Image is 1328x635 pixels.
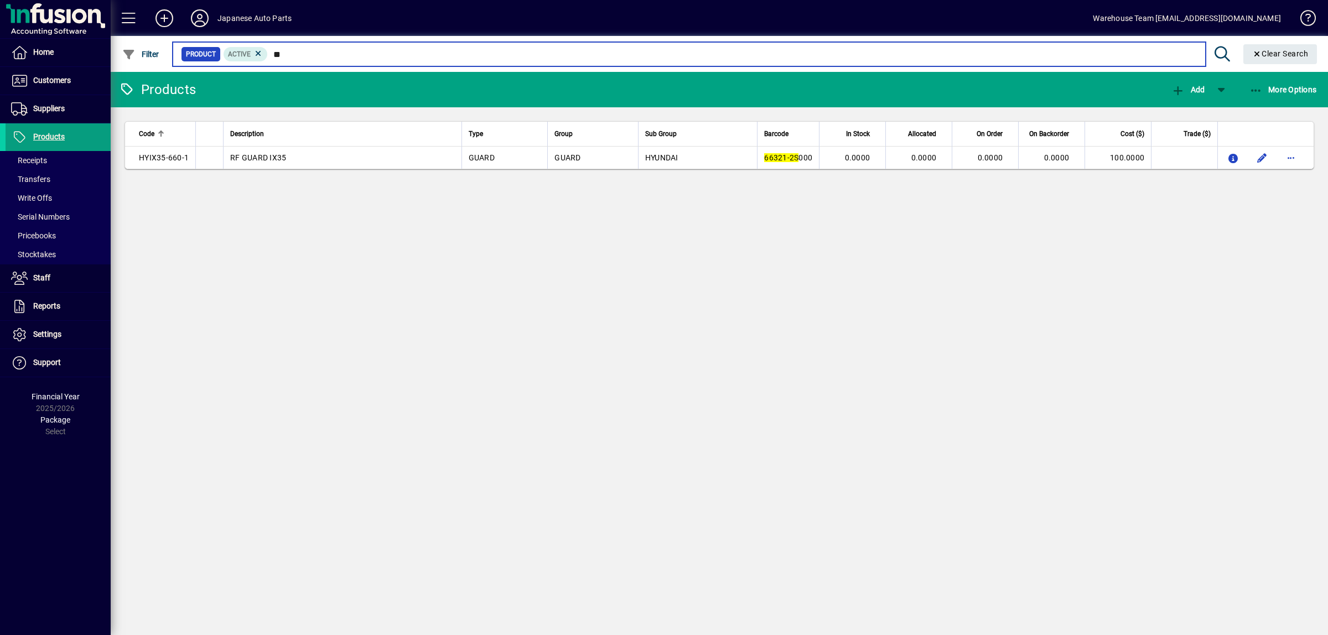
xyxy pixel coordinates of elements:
span: Active [228,50,251,58]
span: Barcode [764,128,788,140]
span: Stocktakes [11,250,56,259]
a: Staff [6,264,111,292]
span: 0.0000 [845,153,870,162]
a: Pricebooks [6,226,111,245]
div: Japanese Auto Parts [217,9,292,27]
button: Filter [120,44,162,64]
span: RF GUARD IX35 [230,153,286,162]
span: Package [40,415,70,424]
td: 100.0000 [1085,147,1151,169]
button: Add [1169,80,1207,100]
span: Product [186,49,216,60]
div: Sub Group [645,128,750,140]
span: Products [33,132,65,141]
span: Allocated [908,128,936,140]
span: Sub Group [645,128,677,140]
button: Clear [1243,44,1317,64]
a: Stocktakes [6,245,111,264]
a: Suppliers [6,95,111,123]
span: 0.0000 [911,153,937,162]
span: Financial Year [32,392,80,401]
div: Barcode [764,128,812,140]
a: Support [6,349,111,377]
span: Settings [33,330,61,339]
span: Filter [122,50,159,59]
div: Warehouse Team [EMAIL_ADDRESS][DOMAIN_NAME] [1093,9,1281,27]
span: Home [33,48,54,56]
span: Serial Numbers [11,212,70,221]
a: Receipts [6,151,111,170]
div: Allocated [893,128,946,140]
span: Group [554,128,573,140]
button: Profile [182,8,217,28]
div: Group [554,128,631,140]
span: On Order [977,128,1003,140]
span: GUARD [469,153,495,162]
span: Pricebooks [11,231,56,240]
div: Code [139,128,189,140]
span: 0.0000 [978,153,1003,162]
span: 0.0000 [1044,153,1070,162]
span: Cost ($) [1120,128,1144,140]
a: Write Offs [6,189,111,207]
span: Clear Search [1252,49,1309,58]
span: Description [230,128,264,140]
span: Staff [33,273,50,282]
span: Receipts [11,156,47,165]
button: More Options [1247,80,1320,100]
a: Serial Numbers [6,207,111,226]
button: More options [1282,149,1300,166]
span: Suppliers [33,104,65,113]
div: On Order [959,128,1013,140]
span: Customers [33,76,71,85]
a: Knowledge Base [1292,2,1314,38]
a: Transfers [6,170,111,189]
span: On Backorder [1029,128,1069,140]
span: Reports [33,301,60,310]
span: Add [1171,85,1205,94]
span: Transfers [11,175,50,184]
span: Write Offs [11,194,52,202]
span: HYIX35-660-1 [139,153,189,162]
a: Home [6,39,111,66]
div: Type [469,128,541,140]
button: Edit [1253,149,1271,166]
a: Reports [6,293,111,320]
div: Description [230,128,455,140]
button: Add [147,8,182,28]
span: GUARD [554,153,580,162]
a: Settings [6,321,111,348]
span: Support [33,358,61,367]
a: Customers [6,67,111,95]
span: Type [469,128,483,140]
div: In Stock [826,128,880,140]
span: More Options [1249,85,1317,94]
span: Trade ($) [1184,128,1211,140]
span: Code [139,128,154,140]
em: 66321-2S [764,153,798,162]
span: HYUNDAI [645,153,678,162]
span: In Stock [846,128,870,140]
span: 000 [764,153,812,162]
div: Products [119,81,196,98]
div: On Backorder [1025,128,1079,140]
mat-chip: Activation Status: Active [224,47,268,61]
